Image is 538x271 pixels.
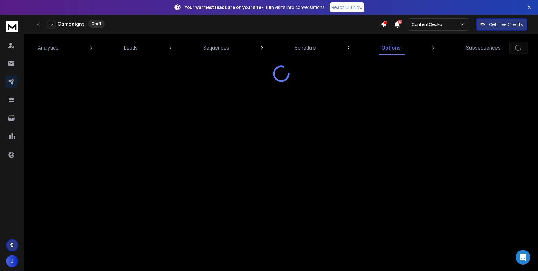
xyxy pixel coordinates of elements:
[6,21,18,32] img: logo
[330,2,364,12] a: Reach Out Now
[50,23,53,26] p: 0 %
[291,40,319,55] a: Schedule
[462,40,504,55] a: Subsequences
[185,4,261,10] strong: Your warmest leads are on your site
[516,250,530,265] div: Open Intercom Messenger
[88,20,105,28] div: Draft
[412,21,445,28] p: ContentGecko
[489,21,523,28] p: Get Free Credits
[38,44,58,51] p: Analytics
[295,44,316,51] p: Schedule
[203,44,229,51] p: Sequences
[6,255,18,267] button: J
[476,18,527,31] button: Get Free Credits
[381,44,401,51] p: Options
[185,4,325,10] p: – Turn visits into conversations
[466,44,501,51] p: Subsequences
[120,40,141,55] a: Leads
[398,20,402,24] span: 50
[378,40,404,55] a: Options
[34,40,62,55] a: Analytics
[331,4,363,10] p: Reach Out Now
[58,20,85,28] h1: Campaigns
[200,40,233,55] a: Sequences
[124,44,138,51] p: Leads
